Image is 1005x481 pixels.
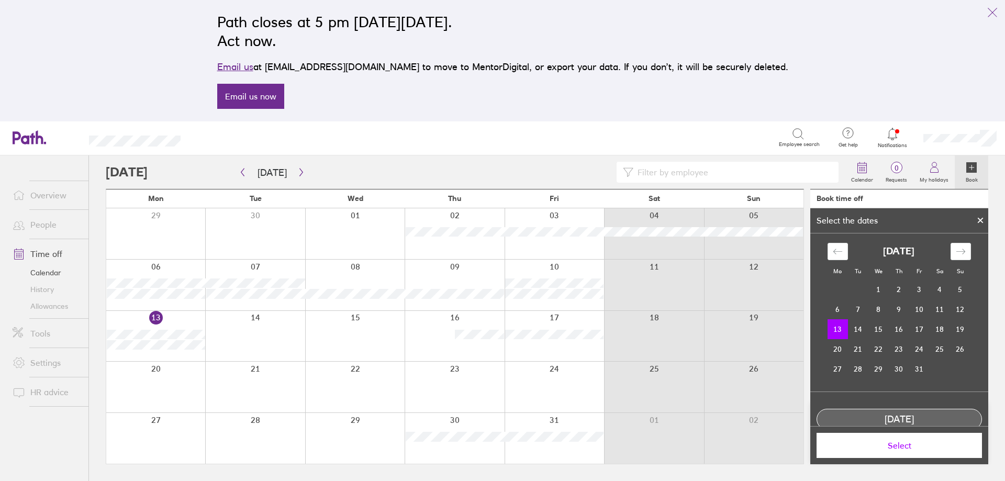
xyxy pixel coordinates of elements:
a: Notifications [876,127,910,149]
td: Wednesday, October 1, 2025 [868,279,889,299]
td: Thursday, October 23, 2025 [889,339,909,359]
td: Monday, October 20, 2025 [828,339,848,359]
td: Thursday, October 16, 2025 [889,319,909,339]
td: Friday, October 10, 2025 [909,299,930,319]
span: Tue [250,194,262,203]
td: Friday, October 31, 2025 [909,359,930,379]
td: Saturday, October 4, 2025 [930,279,950,299]
span: Employee search [779,141,820,148]
div: Move backward to switch to the previous month. [828,243,848,260]
td: Sunday, October 26, 2025 [950,339,970,359]
span: Thu [448,194,461,203]
div: Book time off [817,194,863,203]
span: Sun [747,194,761,203]
small: Tu [855,267,861,275]
td: Tuesday, October 14, 2025 [848,319,868,339]
span: Select [824,441,975,450]
label: Book [959,174,984,183]
div: Calendar [816,233,982,391]
small: Th [896,267,902,275]
span: Mon [148,194,164,203]
td: Thursday, October 30, 2025 [889,359,909,379]
span: Sat [649,194,660,203]
td: Wednesday, October 15, 2025 [868,319,889,339]
td: Sunday, October 5, 2025 [950,279,970,299]
span: Notifications [876,142,910,149]
a: Email us [217,61,253,72]
td: Saturday, October 25, 2025 [930,339,950,359]
small: Sa [936,267,943,275]
span: 0 [879,164,913,172]
button: Select [817,433,982,458]
span: Fri [550,194,559,203]
a: Overview [4,185,88,206]
td: Sunday, October 12, 2025 [950,299,970,319]
small: We [875,267,883,275]
span: Get help [831,142,865,148]
a: My holidays [913,155,955,189]
a: Book [955,155,988,189]
a: Calendar [4,264,88,281]
label: Requests [879,174,913,183]
td: Saturday, October 18, 2025 [930,319,950,339]
a: People [4,214,88,235]
p: at [EMAIL_ADDRESS][DOMAIN_NAME] to move to MentorDigital, or export your data. If you don’t, it w... [217,60,788,74]
label: My holidays [913,174,955,183]
a: Time off [4,243,88,264]
td: Friday, October 17, 2025 [909,319,930,339]
a: Calendar [845,155,879,189]
small: Mo [833,267,842,275]
td: Thursday, October 2, 2025 [889,279,909,299]
td: Monday, October 27, 2025 [828,359,848,379]
a: Tools [4,323,88,344]
div: [DATE] [817,414,981,425]
h2: Path closes at 5 pm [DATE][DATE]. Act now. [217,13,788,50]
td: Tuesday, October 28, 2025 [848,359,868,379]
label: Calendar [845,174,879,183]
td: Wednesday, October 8, 2025 [868,299,889,319]
td: Saturday, October 11, 2025 [930,299,950,319]
a: Settings [4,352,88,373]
td: Tuesday, October 7, 2025 [848,299,868,319]
input: Filter by employee [633,162,832,182]
div: Search [209,132,236,142]
a: Allowances [4,298,88,315]
small: Su [957,267,964,275]
strong: [DATE] [883,246,914,257]
div: Move forward to switch to the next month. [951,243,971,260]
td: Monday, October 6, 2025 [828,299,848,319]
td: Tuesday, October 21, 2025 [848,339,868,359]
td: Wednesday, October 22, 2025 [868,339,889,359]
td: Selected. Monday, October 13, 2025 [828,319,848,339]
a: Email us now [217,84,284,109]
a: History [4,281,88,298]
span: Wed [348,194,363,203]
td: Sunday, October 19, 2025 [950,319,970,339]
a: HR advice [4,382,88,402]
button: [DATE] [249,164,295,181]
td: Friday, October 3, 2025 [909,279,930,299]
td: Wednesday, October 29, 2025 [868,359,889,379]
small: Fr [917,267,922,275]
div: Select the dates [810,216,884,225]
a: 0Requests [879,155,913,189]
td: Friday, October 24, 2025 [909,339,930,359]
td: Thursday, October 9, 2025 [889,299,909,319]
